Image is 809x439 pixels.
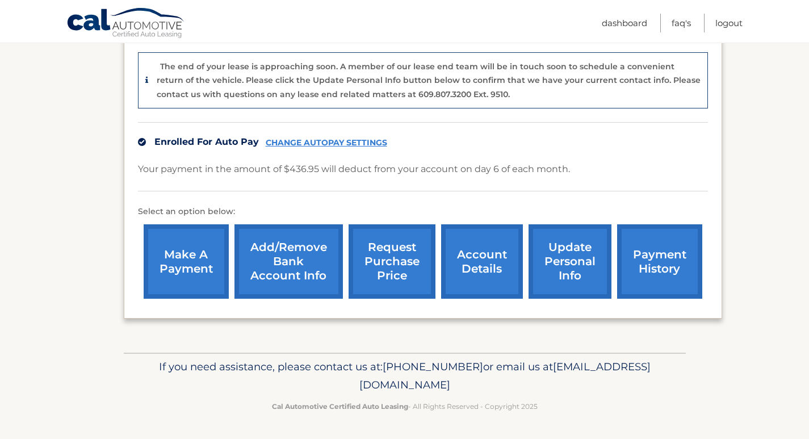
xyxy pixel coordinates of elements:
[617,224,702,299] a: payment history
[383,360,483,373] span: [PHONE_NUMBER]
[349,224,435,299] a: request purchase price
[715,14,743,32] a: Logout
[138,205,708,219] p: Select an option below:
[441,224,523,299] a: account details
[154,136,259,147] span: Enrolled For Auto Pay
[266,138,387,148] a: CHANGE AUTOPAY SETTINGS
[272,402,408,411] strong: Cal Automotive Certified Auto Leasing
[359,360,651,391] span: [EMAIL_ADDRESS][DOMAIN_NAME]
[131,358,678,394] p: If you need assistance, please contact us at: or email us at
[672,14,691,32] a: FAQ's
[602,14,647,32] a: Dashboard
[138,138,146,146] img: check.svg
[138,161,570,177] p: Your payment in the amount of $436.95 will deduct from your account on day 6 of each month.
[234,224,343,299] a: Add/Remove bank account info
[66,7,186,40] a: Cal Automotive
[131,400,678,412] p: - All Rights Reserved - Copyright 2025
[144,224,229,299] a: make a payment
[529,224,611,299] a: update personal info
[157,61,701,99] p: The end of your lease is approaching soon. A member of our lease end team will be in touch soon t...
